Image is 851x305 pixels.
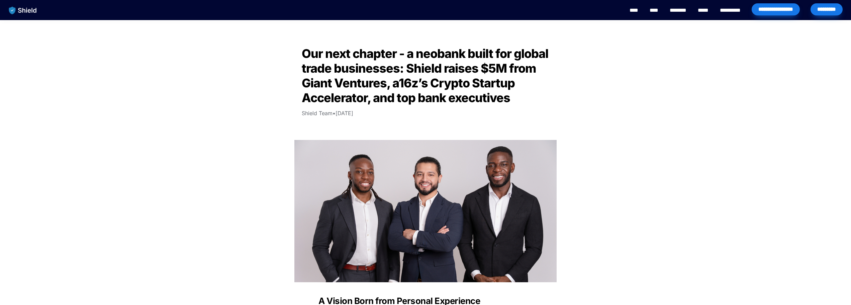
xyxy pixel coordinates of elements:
[302,46,551,105] span: Our next chapter - a neobank built for global trade businesses: Shield raises $5M from Giant Vent...
[6,3,40,17] img: website logo
[302,110,333,117] span: Shield Team
[333,110,336,117] span: •
[336,110,353,117] span: [DATE]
